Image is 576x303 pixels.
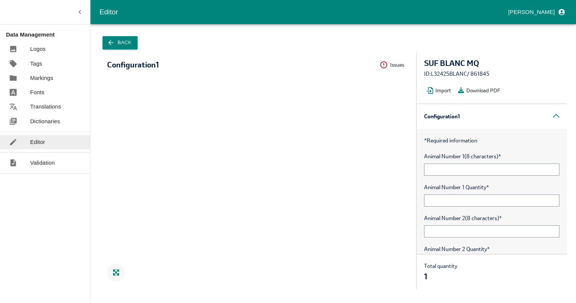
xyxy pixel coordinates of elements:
p: Editor [30,138,45,146]
div: Total quantity [424,262,457,282]
button: Download PDF [456,85,505,96]
span: Animal Number 1 Quantity [424,183,559,191]
div: SUF BLANC MQ [424,59,559,67]
span: Animal Number 2 (8 characters) [424,214,559,222]
button: Back [103,36,138,49]
div: Editor [100,6,505,18]
button: profile [505,6,567,18]
p: Logos [30,45,46,53]
p: Validation [30,159,55,167]
p: Data Management [6,31,90,39]
p: Markings [30,74,53,82]
p: Translations [30,103,61,111]
p: Dictionaries [30,117,60,125]
button: Import [424,85,456,96]
span: Animal Number 1 (8 characters) [424,152,559,161]
div: ID: L32425BLANC / 861845 [424,70,559,78]
div: Configuration 1 [107,61,159,69]
p: Fonts [30,88,44,96]
div: 1 [424,272,457,281]
div: Configuration 1 [417,104,567,129]
p: Tags [30,60,42,68]
p: Required information [424,136,559,145]
button: Issues [380,59,409,71]
span: Animal Number 2 Quantity [424,245,559,253]
p: [PERSON_NAME] [508,8,555,16]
